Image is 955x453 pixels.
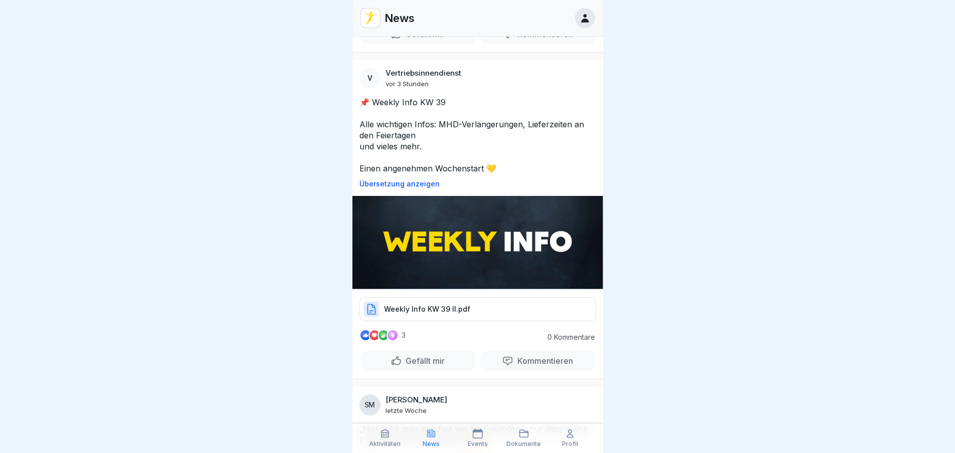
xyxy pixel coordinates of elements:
p: News [385,12,415,25]
p: [PERSON_NAME] [386,395,447,404]
p: Dokumente [506,440,541,447]
p: Aktivitäten [369,440,401,447]
p: 📌 Weekly Info KW 39 Alle wichtigen Infos: MHD-Verlängerungen, Lieferzeiten an den Feiertagen und ... [359,97,596,174]
p: letzte Woche [386,406,427,414]
p: Kommentieren [513,356,573,366]
p: 3 [402,331,406,339]
div: V [359,68,380,89]
img: vd4jgc378hxa8p7qw0fvrl7x.png [361,9,380,28]
p: 0 Kommentare [540,333,595,341]
img: Post Image [352,196,603,289]
div: SM [359,394,380,415]
p: Weekly Info KW 39 II.pdf [384,304,470,314]
p: Profil [562,440,578,447]
p: Vertriebsinnendienst [386,69,461,78]
p: Gefällt mir [402,356,445,366]
p: Events [468,440,488,447]
a: Weekly Info KW 39 II.pdf [359,309,596,319]
p: News [423,440,440,447]
p: vor 3 Stunden [386,80,429,88]
p: Übersetzung anzeigen [359,180,596,188]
